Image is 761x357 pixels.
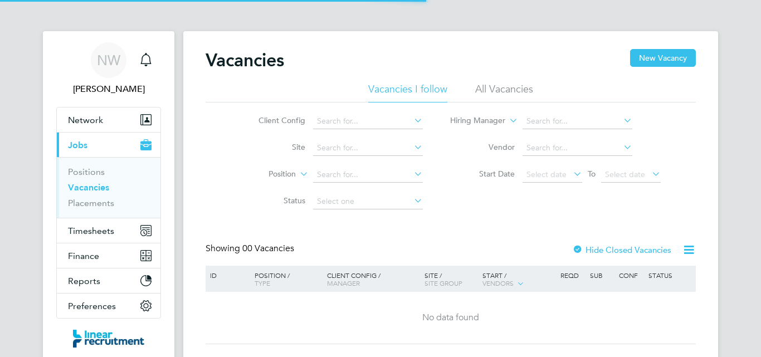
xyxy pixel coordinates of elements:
button: Reports [57,268,160,293]
div: Sub [587,266,616,285]
div: Client Config / [324,266,422,292]
span: Reports [68,276,100,286]
button: New Vacancy [630,49,696,67]
span: Type [255,278,270,287]
div: Position / [246,266,324,292]
span: Network [68,115,103,125]
h2: Vacancies [206,49,284,71]
button: Jobs [57,133,160,157]
div: Start / [480,266,558,294]
a: Positions [68,167,105,177]
div: Site / [422,266,480,292]
span: Finance [68,251,99,261]
span: Jobs [68,140,87,150]
label: Start Date [451,169,515,179]
input: Search for... [523,114,632,129]
input: Search for... [313,114,423,129]
span: Site Group [425,278,462,287]
label: Vendor [451,142,515,152]
span: NW [97,53,120,67]
input: Select one [313,194,423,209]
label: Position [232,169,296,180]
span: Preferences [68,301,116,311]
a: Go to home page [56,330,161,348]
div: No data found [207,312,694,324]
a: Placements [68,198,114,208]
button: Timesheets [57,218,160,243]
button: Network [57,107,160,132]
label: Hide Closed Vacancies [572,244,671,255]
img: linearrecruitment-logo-retina.png [73,330,144,348]
span: Vendors [482,278,514,287]
input: Search for... [523,140,632,156]
label: Site [241,142,305,152]
div: Conf [616,266,645,285]
span: Manager [327,278,360,287]
button: Finance [57,243,160,268]
label: Client Config [241,115,305,125]
label: Status [241,195,305,206]
span: 00 Vacancies [242,243,294,254]
a: Vacancies [68,182,109,193]
li: Vacancies I follow [368,82,447,102]
input: Search for... [313,167,423,183]
div: ID [207,266,246,285]
span: Timesheets [68,226,114,236]
span: Nicola Wilson [56,82,161,96]
span: To [584,167,599,181]
button: Preferences [57,294,160,318]
li: All Vacancies [475,82,533,102]
span: Select date [605,169,645,179]
input: Search for... [313,140,423,156]
div: Reqd [558,266,587,285]
span: Select date [526,169,567,179]
div: Status [646,266,694,285]
a: NW[PERSON_NAME] [56,42,161,96]
label: Hiring Manager [441,115,505,126]
div: Showing [206,243,296,255]
div: Jobs [57,157,160,218]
